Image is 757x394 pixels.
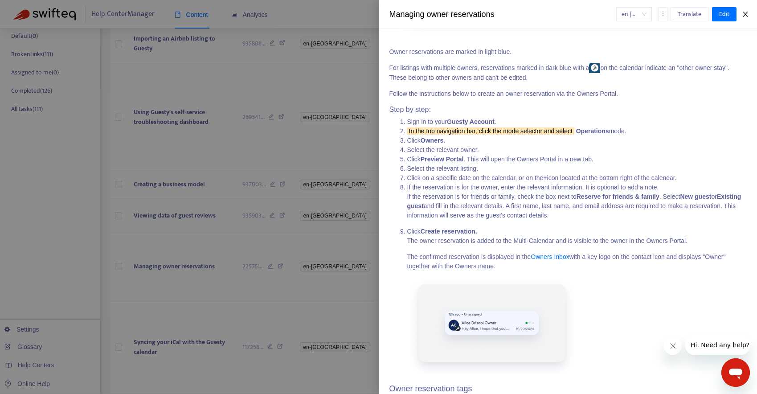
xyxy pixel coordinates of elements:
strong: Create reservation. [421,228,477,235]
strong: Guesty Account [447,118,495,125]
li: Click [407,227,747,378]
span: Translate [678,9,701,19]
span: close [742,11,749,18]
iframe: Button to launch messaging window [721,358,750,387]
p: If the reservation is for friends or family, check the box next to . Select or and fill in the re... [407,192,747,220]
li: Click on a specific date on the calendar, or on the icon located at the bottom right of the calen... [407,173,747,183]
sqkw: In the top navigation bar, click the mode selector and select [407,127,574,135]
li: Sign in to your . [407,117,747,127]
strong: Preview Portal [421,156,464,163]
span: Edit [719,9,729,19]
span: more [660,11,666,17]
img: Owner_inbox_jqm2o3.png [407,278,577,378]
p: For listings with multiple owners, reservations marked in dark blue with a on the calendar indica... [389,63,747,82]
li: Select the relevant listing. [407,164,747,173]
li: Click . This will open the Owners Portal in a new tab. [407,155,747,164]
strong: Reserve for friends & family [577,193,659,200]
iframe: Close message [664,337,682,355]
p: The confirmed reservation is displayed in the with a key logo on the contact icon and displays "O... [407,252,747,271]
li: Select the relevant owner. [407,145,747,155]
a: Owners Inbox [531,253,569,260]
li: If the reservation is for the owner, enter the relevant information. It is optional to add a note. [407,183,747,220]
strong: Owners [421,137,443,144]
h4: Step by step: [389,105,747,114]
iframe: Message from company [685,335,750,355]
div: Managing owner reservations [389,8,616,21]
strong: + [543,174,547,181]
strong: New guest [680,193,711,200]
li: Click . [407,136,747,145]
button: Edit [712,7,737,21]
span: en-gb [622,8,647,21]
h3: Owner reservation tags [389,384,747,394]
strong: Operations [576,127,609,135]
p: Follow the instructions below to create an owner reservation via the Owners Portal. [389,89,747,98]
p: The owner reservation is added to the Multi-Calendar and is visible to the owner in the Owners Po... [407,236,747,246]
button: more [659,7,667,21]
img: keys logo [589,63,600,73]
p: Owner reservations are marked in light blue. [389,47,747,57]
button: Translate [671,7,708,21]
button: Close [739,10,752,19]
strong: Existing guest [407,193,741,209]
li: mode. [407,127,747,136]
